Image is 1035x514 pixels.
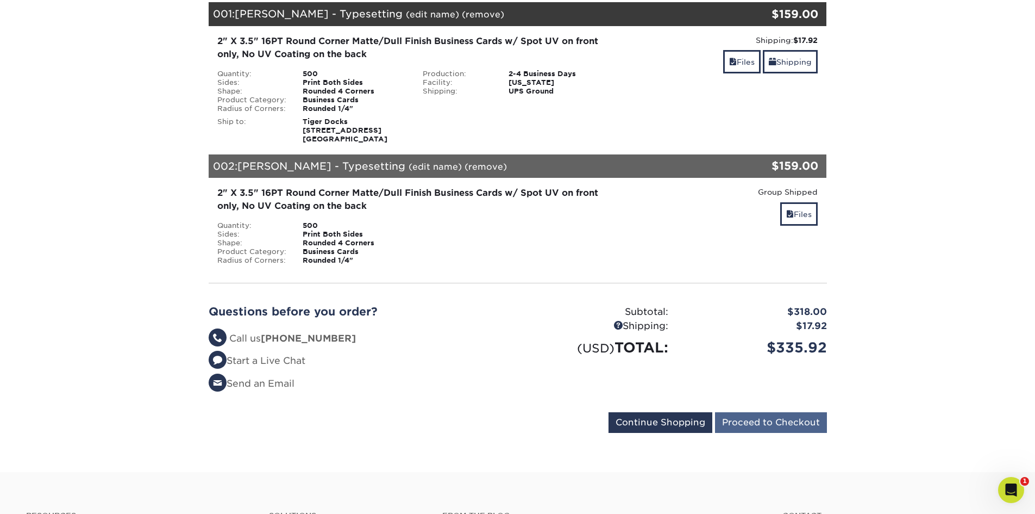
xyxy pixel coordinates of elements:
[3,481,92,510] iframe: Google Customer Reviews
[209,70,295,78] div: Quantity:
[780,202,818,226] a: Files
[629,35,818,46] div: Shipping:
[518,319,676,333] div: Shipping:
[209,305,510,318] h2: Questions before you order?
[261,333,356,344] strong: [PHONE_NUMBER]
[294,104,415,113] div: Rounded 1/4"
[209,378,294,389] a: Send an Email
[786,210,794,219] span: files
[235,8,403,20] span: [PERSON_NAME] - Typesetting
[409,162,462,172] a: (edit name)
[294,78,415,87] div: Print Both Sides
[1020,477,1029,486] span: 1
[209,230,295,239] div: Sides:
[294,96,415,104] div: Business Cards
[676,305,835,319] div: $318.00
[763,50,818,73] a: Shipping
[294,256,415,265] div: Rounded 1/4"
[577,341,614,355] small: (USD)
[406,9,459,20] a: (edit name)
[209,332,510,346] li: Call us
[209,87,295,96] div: Shape:
[676,337,835,358] div: $335.92
[518,337,676,358] div: TOTAL:
[793,36,818,45] strong: $17.92
[209,2,724,26] div: 001:
[209,256,295,265] div: Radius of Corners:
[715,412,827,433] input: Proceed to Checkout
[294,70,415,78] div: 500
[209,154,724,178] div: 002:
[209,247,295,256] div: Product Category:
[998,477,1024,503] iframe: Intercom live chat
[217,35,612,61] div: 2" X 3.5" 16PT Round Corner Matte/Dull Finish Business Cards w/ Spot UV on front only, No UV Coat...
[294,221,415,230] div: 500
[237,160,405,172] span: [PERSON_NAME] - Typesetting
[294,239,415,247] div: Rounded 4 Corners
[209,239,295,247] div: Shape:
[209,78,295,87] div: Sides:
[724,158,819,174] div: $159.00
[415,78,500,87] div: Facility:
[500,87,620,96] div: UPS Ground
[465,162,507,172] a: (remove)
[209,96,295,104] div: Product Category:
[500,78,620,87] div: [US_STATE]
[676,319,835,333] div: $17.92
[729,58,737,66] span: files
[209,221,295,230] div: Quantity:
[723,50,761,73] a: Files
[769,58,776,66] span: shipping
[217,187,612,213] div: 2" X 3.5" 16PT Round Corner Matte/Dull Finish Business Cards w/ Spot UV on front only, No UV Coat...
[415,70,500,78] div: Production:
[294,247,415,256] div: Business Cards
[629,187,818,197] div: Group Shipped
[294,87,415,96] div: Rounded 4 Corners
[462,9,504,20] a: (remove)
[209,104,295,113] div: Radius of Corners:
[415,87,500,96] div: Shipping:
[500,70,620,78] div: 2-4 Business Days
[209,117,295,144] div: Ship to:
[209,355,305,366] a: Start a Live Chat
[294,230,415,239] div: Print Both Sides
[303,117,387,143] strong: Tiger Docks [STREET_ADDRESS] [GEOGRAPHIC_DATA]
[724,6,819,22] div: $159.00
[609,412,712,433] input: Continue Shopping
[518,305,676,319] div: Subtotal:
